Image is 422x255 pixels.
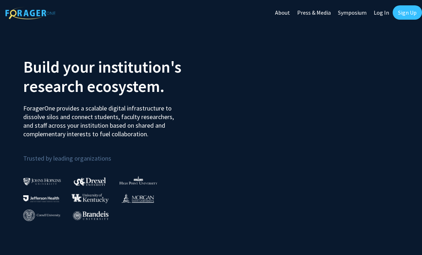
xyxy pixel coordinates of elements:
img: Cornell University [23,210,60,221]
p: Trusted by leading organizations [23,144,206,164]
img: ForagerOne Logo [5,7,55,19]
img: High Point University [119,176,157,185]
img: University of Kentucky [72,193,109,203]
img: Brandeis University [73,211,109,220]
p: ForagerOne provides a scalable digital infrastructure to dissolve silos and connect students, fac... [23,99,184,138]
img: Drexel University [74,177,106,186]
img: Morgan State University [121,193,154,203]
img: Johns Hopkins University [23,178,61,185]
img: Thomas Jefferson University [23,195,59,202]
a: Sign Up [393,5,422,20]
h2: Build your institution's research ecosystem. [23,57,206,96]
